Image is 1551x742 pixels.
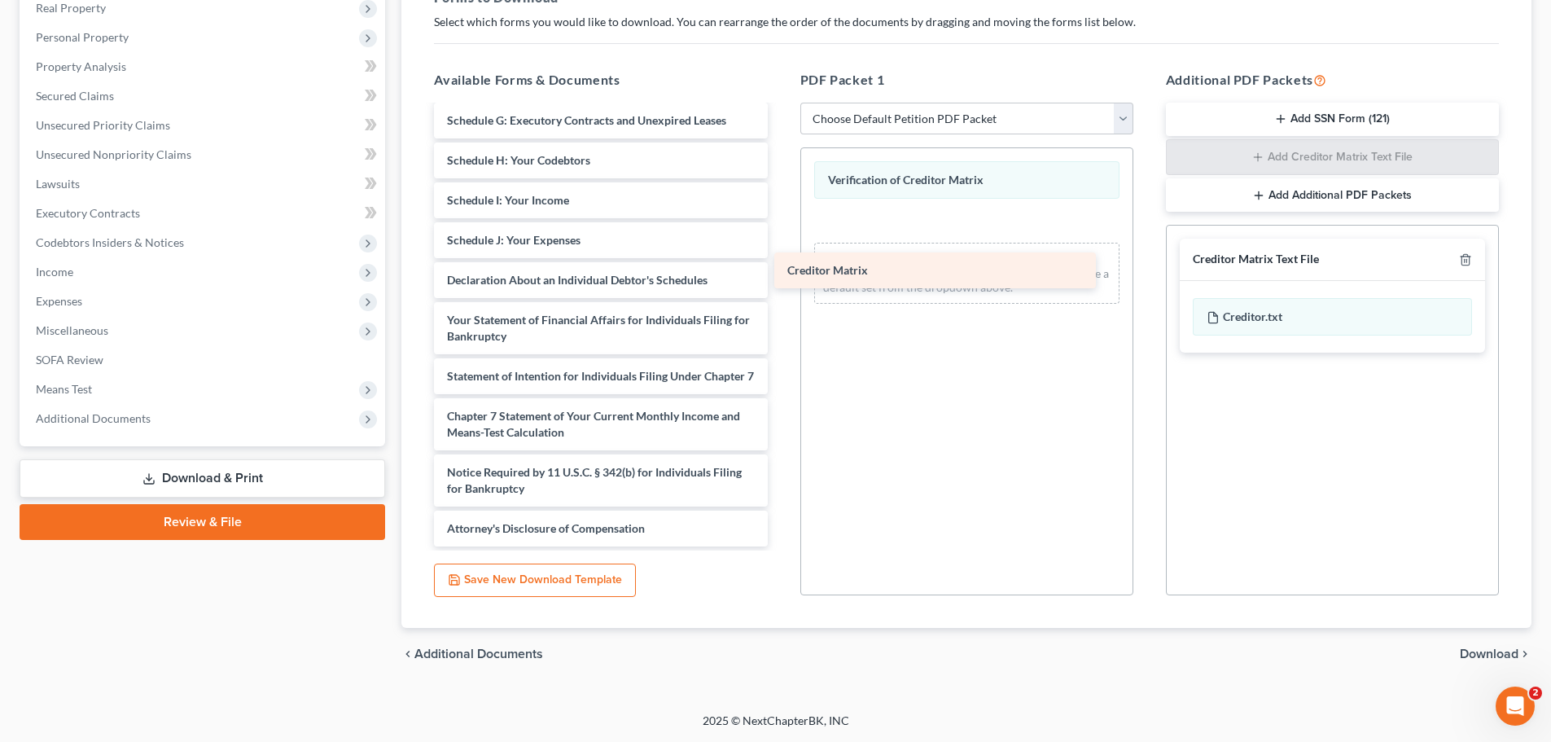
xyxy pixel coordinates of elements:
[434,564,636,598] button: Save New Download Template
[447,193,569,207] span: Schedule I: Your Income
[1166,70,1499,90] h5: Additional PDF Packets
[447,369,754,383] span: Statement of Intention for Individuals Filing Under Chapter 7
[1166,139,1499,175] button: Add Creditor Matrix Text File
[20,459,385,498] a: Download & Print
[312,713,1240,742] div: 2025 © NextChapterBK, INC
[23,52,385,81] a: Property Analysis
[1166,103,1499,137] button: Add SSN Form (121)
[1193,298,1472,336] div: Creditor.txt
[36,1,106,15] span: Real Property
[23,111,385,140] a: Unsecured Priority Claims
[1460,648,1518,661] span: Download
[36,382,92,396] span: Means Test
[36,294,82,308] span: Expenses
[447,153,590,167] span: Schedule H: Your Codebtors
[36,206,140,220] span: Executory Contracts
[434,14,1499,30] p: Select which forms you would like to download. You can rearrange the order of the documents by dr...
[1193,252,1319,267] div: Creditor Matrix Text File
[814,243,1119,304] div: Drag-and-drop in any documents from the left. These will be merged into the Petition PDF Packet. ...
[401,648,414,661] i: chevron_left
[447,521,645,535] span: Attorney's Disclosure of Compensation
[23,169,385,199] a: Lawsuits
[36,177,80,191] span: Lawsuits
[1529,687,1542,700] span: 2
[1166,178,1499,213] button: Add Additional PDF Packets
[36,118,170,132] span: Unsecured Priority Claims
[23,140,385,169] a: Unsecured Nonpriority Claims
[800,70,1133,90] h5: PDF Packet 1
[414,648,543,661] span: Additional Documents
[1460,648,1531,661] button: Download chevron_right
[447,465,742,495] span: Notice Required by 11 U.S.C. § 342(b) for Individuals Filing for Bankruptcy
[1496,687,1535,726] iframe: Intercom live chat
[36,89,114,103] span: Secured Claims
[36,353,103,367] span: SOFA Review
[36,235,184,249] span: Codebtors Insiders & Notices
[23,81,385,111] a: Secured Claims
[23,199,385,228] a: Executory Contracts
[401,648,543,661] a: chevron_left Additional Documents
[447,233,581,247] span: Schedule J: Your Expenses
[36,147,191,161] span: Unsecured Nonpriority Claims
[20,504,385,540] a: Review & File
[447,113,726,127] span: Schedule G: Executory Contracts and Unexpired Leases
[447,273,708,287] span: Declaration About an Individual Debtor's Schedules
[434,70,767,90] h5: Available Forms & Documents
[1518,648,1531,661] i: chevron_right
[447,313,750,343] span: Your Statement of Financial Affairs for Individuals Filing for Bankruptcy
[36,323,108,337] span: Miscellaneous
[447,409,740,439] span: Chapter 7 Statement of Your Current Monthly Income and Means-Test Calculation
[23,345,385,375] a: SOFA Review
[36,411,151,425] span: Additional Documents
[787,263,868,277] span: Creditor Matrix
[36,30,129,44] span: Personal Property
[828,173,984,187] span: Verification of Creditor Matrix
[36,59,126,73] span: Property Analysis
[36,265,73,279] span: Income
